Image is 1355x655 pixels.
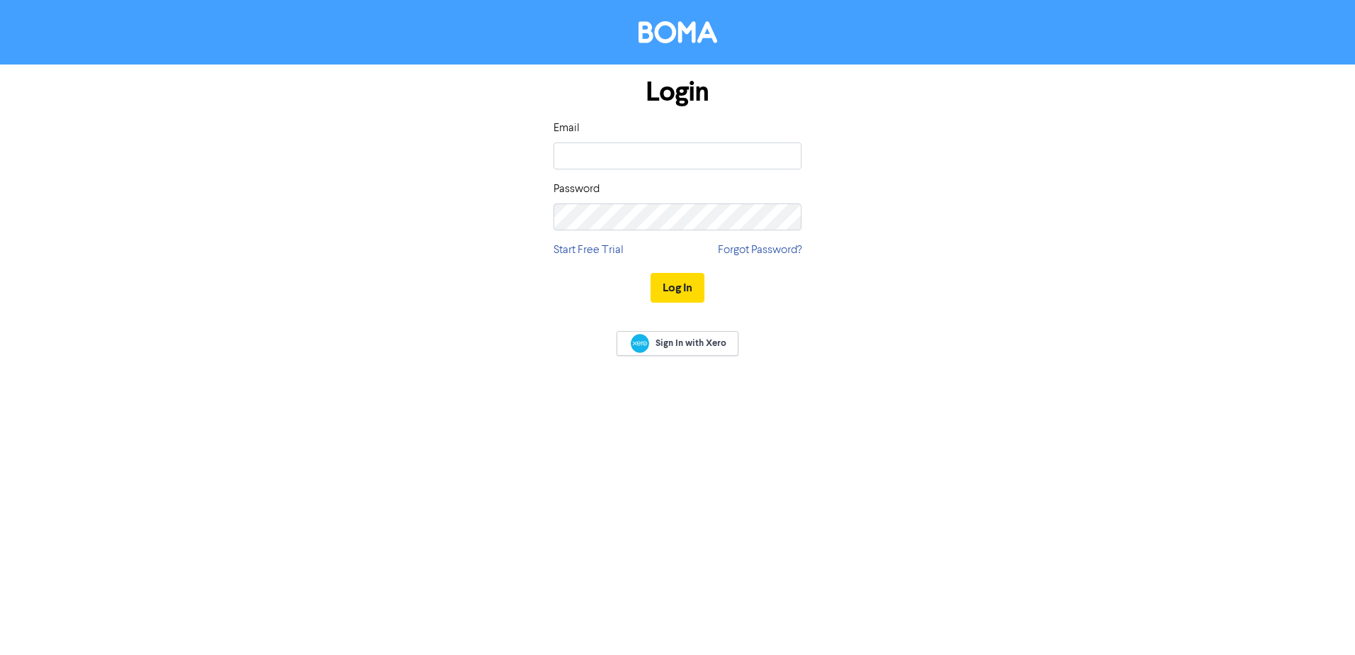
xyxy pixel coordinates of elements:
[639,21,717,43] img: BOMA Logo
[553,181,600,198] label: Password
[617,331,738,356] a: Sign In with Xero
[553,120,580,137] label: Email
[651,273,704,303] button: Log In
[553,242,624,259] a: Start Free Trial
[718,242,802,259] a: Forgot Password?
[631,334,649,353] img: Xero logo
[553,76,802,108] h1: Login
[656,337,726,349] span: Sign In with Xero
